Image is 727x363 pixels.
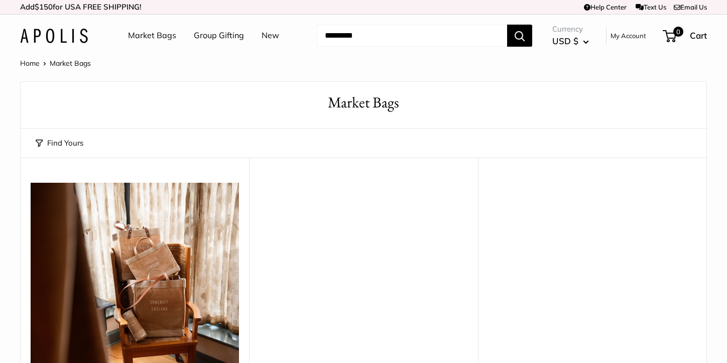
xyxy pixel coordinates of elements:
[20,57,91,70] nav: Breadcrumb
[507,25,532,47] button: Search
[674,3,707,11] a: Email Us
[673,27,683,37] span: 0
[20,59,40,68] a: Home
[664,28,707,44] a: 0 Cart
[36,92,691,113] h1: Market Bags
[262,28,279,43] a: New
[552,22,589,36] span: Currency
[36,136,83,150] button: Find Yours
[611,30,646,42] a: My Account
[584,3,627,11] a: Help Center
[317,25,507,47] input: Search...
[636,3,666,11] a: Text Us
[194,28,244,43] a: Group Gifting
[35,2,53,12] span: $150
[128,28,176,43] a: Market Bags
[20,29,88,43] img: Apolis
[552,36,578,46] span: USD $
[690,30,707,41] span: Cart
[50,59,91,68] span: Market Bags
[552,33,589,49] button: USD $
